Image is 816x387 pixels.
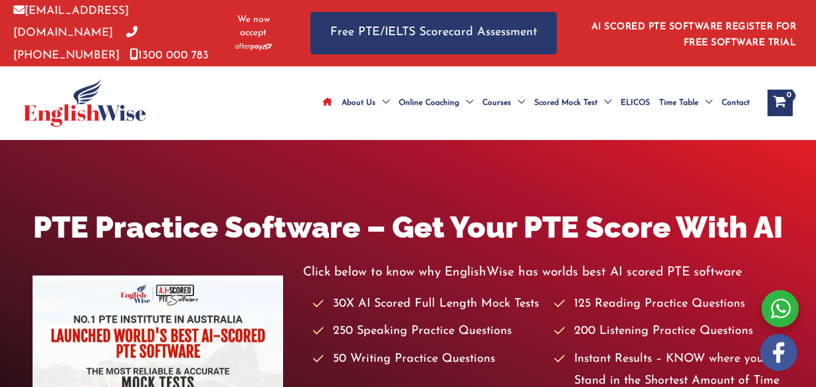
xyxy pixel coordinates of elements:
[310,12,557,54] a: Free PTE/IELTS Scorecard Assessment
[33,206,783,248] h1: PTE Practice Software – Get Your PTE Score With AI
[760,334,797,371] img: white-facebook.png
[717,80,754,126] a: Contact
[534,80,597,126] span: Scored Mock Test
[722,80,750,126] span: Contact
[130,50,209,61] a: 1300 000 783
[767,90,793,116] a: View Shopping Cart, empty
[23,79,146,127] img: cropped-ew-logo
[583,11,803,54] aside: Header Widget 1
[235,43,272,50] img: Afterpay-Logo
[482,80,511,126] span: Courses
[313,348,542,370] li: 50 Writing Practice Questions
[13,27,138,60] a: [PHONE_NUMBER]
[698,80,712,126] span: Menu Toggle
[554,321,783,343] li: 200 Listening Practice Questions
[342,80,375,126] span: About Us
[591,22,797,48] a: AI SCORED PTE SOFTWARE REGISTER FOR FREE SOFTWARE TRIAL
[530,80,616,126] a: Scored Mock TestMenu Toggle
[616,80,655,126] a: ELICOS
[337,80,394,126] a: About UsMenu Toggle
[399,80,459,126] span: Online Coaching
[13,5,129,39] a: [EMAIL_ADDRESS][DOMAIN_NAME]
[318,80,754,126] nav: Site Navigation: Main Menu
[313,321,542,343] li: 250 Speaking Practice Questions
[554,293,783,315] li: 125 Reading Practice Questions
[375,80,389,126] span: Menu Toggle
[621,80,650,126] span: ELICOS
[655,80,717,126] a: Time TableMenu Toggle
[303,262,783,283] p: Click below to know why EnglishWise has worlds best AI scored PTE software
[394,80,478,126] a: Online CoachingMenu Toggle
[478,80,530,126] a: CoursesMenu Toggle
[659,80,698,126] span: Time Table
[229,13,277,40] span: We now accept
[459,80,473,126] span: Menu Toggle
[313,293,542,315] li: 30X AI Scored Full Length Mock Tests
[511,80,525,126] span: Menu Toggle
[597,80,611,126] span: Menu Toggle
